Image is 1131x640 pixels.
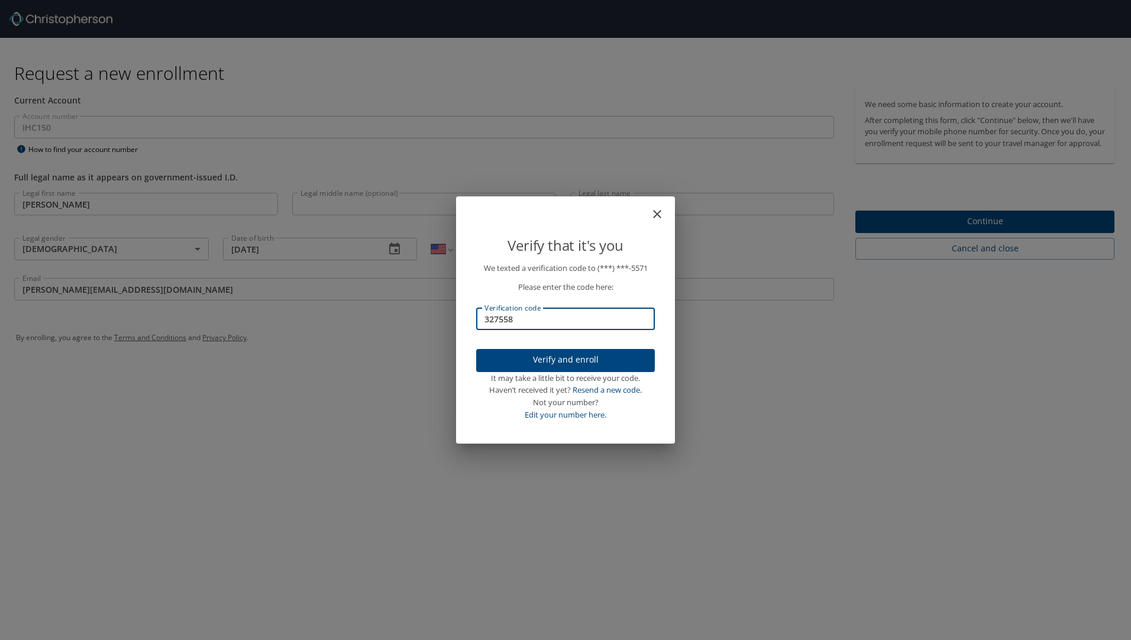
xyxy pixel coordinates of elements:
p: We texted a verification code to (***) ***- 5571 [476,262,655,274]
p: Please enter the code here: [476,281,655,293]
p: Verify that it's you [476,234,655,257]
button: Verify and enroll [476,349,655,372]
button: close [656,201,670,215]
div: Haven’t received it yet? [476,384,655,396]
span: Verify and enroll [486,353,645,367]
a: Resend a new code. [573,384,642,395]
div: It may take a little bit to receive your code. [476,372,655,384]
div: Not your number? [476,396,655,409]
a: Edit your number here. [525,409,606,420]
